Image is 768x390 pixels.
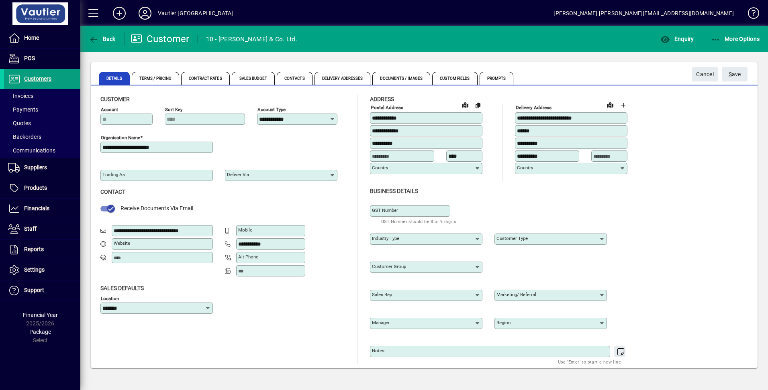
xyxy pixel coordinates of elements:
span: Receive Documents Via Email [121,205,193,211]
span: Invoices [8,93,33,99]
span: Details [99,72,130,85]
button: Back [87,32,118,46]
span: Sales defaults [100,285,144,291]
a: Products [4,178,80,198]
mat-label: Deliver via [227,172,249,177]
span: Enquiry [660,36,694,42]
mat-label: Organisation name [101,135,140,140]
span: Customer [100,96,130,102]
app-page-header-button: Back [80,32,125,46]
span: Communications [8,147,55,154]
span: Terms / Pricing [132,72,180,85]
mat-hint: GST Number should be 8 or 9 digits [381,217,457,226]
mat-label: Website [114,240,130,246]
span: Financial Year [23,312,58,318]
span: Financials [24,205,49,211]
a: Backorders [4,130,80,144]
div: Vautier [GEOGRAPHIC_DATA] [158,7,233,20]
span: Products [24,185,47,191]
span: Payments [8,106,38,113]
button: Choose address [617,99,629,112]
span: Settings [24,266,45,273]
a: Invoices [4,89,80,103]
mat-label: Country [517,165,533,171]
mat-label: Sort key [165,107,182,112]
span: Customers [24,75,51,82]
span: Quotes [8,120,31,126]
mat-label: Account [101,107,118,112]
span: Sales Budget [232,72,275,85]
mat-label: Marketing/ Referral [496,292,536,297]
mat-label: Location [101,295,119,301]
span: Documents / Images [372,72,430,85]
button: Profile [132,6,158,20]
span: Home [24,35,39,41]
mat-label: Trading as [102,172,125,177]
a: Quotes [4,116,80,130]
mat-label: Industry type [372,236,399,241]
mat-label: Sales rep [372,292,392,297]
span: Contact [100,189,125,195]
button: Cancel [692,67,718,81]
div: Customer [131,32,190,45]
span: Support [24,287,44,293]
a: Communications [4,144,80,157]
span: Staff [24,225,37,232]
a: Payments [4,103,80,116]
mat-label: Manager [372,320,390,325]
span: POS [24,55,35,61]
span: Prompts [480,72,514,85]
a: Knowledge Base [742,2,758,28]
mat-label: Notes [372,348,384,353]
a: Reports [4,240,80,260]
mat-label: Account Type [257,107,286,112]
a: View on map [604,98,617,111]
span: ave [729,68,741,81]
span: Reports [24,246,44,252]
mat-label: GST Number [372,207,398,213]
span: Package [29,329,51,335]
span: Cancel [696,68,714,81]
span: Custom Fields [432,72,477,85]
button: Add [106,6,132,20]
button: More Options [709,32,762,46]
button: Enquiry [658,32,696,46]
a: View on map [459,98,472,111]
span: Delivery Addresses [315,72,371,85]
a: Home [4,28,80,48]
span: Contacts [277,72,313,85]
mat-label: Alt Phone [238,254,258,260]
a: Support [4,280,80,301]
span: Back [89,36,116,42]
span: Contract Rates [181,72,229,85]
mat-hint: Use 'Enter' to start a new line [558,357,621,366]
span: More Options [711,36,760,42]
mat-label: Customer type [496,236,528,241]
a: Settings [4,260,80,280]
mat-label: Country [372,165,388,171]
button: Save [722,67,748,81]
span: Business details [370,188,418,194]
span: Address [370,96,394,102]
mat-label: Mobile [238,227,252,233]
div: [PERSON_NAME] [PERSON_NAME][EMAIL_ADDRESS][DOMAIN_NAME] [554,7,734,20]
a: Financials [4,199,80,219]
span: Suppliers [24,164,47,171]
span: Backorders [8,134,41,140]
button: Copy to Delivery address [472,99,484,112]
div: 10 - [PERSON_NAME] & Co. Ltd. [206,33,297,46]
a: POS [4,49,80,69]
a: Suppliers [4,158,80,178]
a: Staff [4,219,80,239]
span: S [729,71,732,77]
mat-label: Customer group [372,264,406,269]
mat-label: Region [496,320,511,325]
